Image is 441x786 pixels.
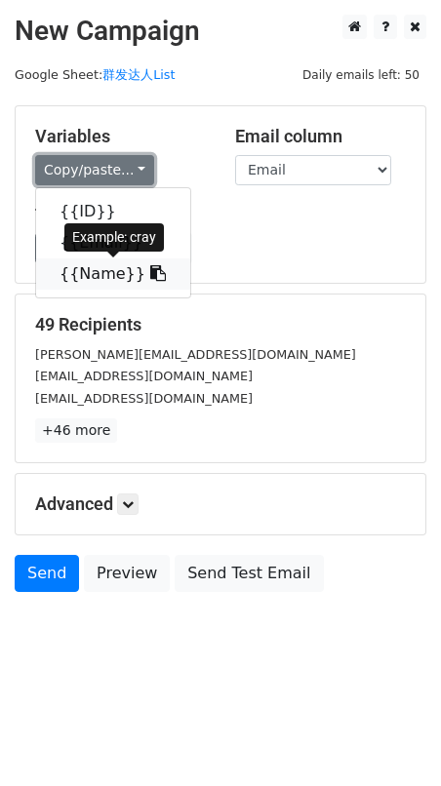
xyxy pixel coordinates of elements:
[175,555,323,592] a: Send Test Email
[35,126,206,147] h5: Variables
[35,493,406,515] h5: Advanced
[296,67,426,82] a: Daily emails left: 50
[36,227,190,258] a: {{Email}}
[35,369,253,383] small: [EMAIL_ADDRESS][DOMAIN_NAME]
[64,223,164,252] div: Example: cray
[15,67,175,82] small: Google Sheet:
[36,196,190,227] a: {{ID}}
[35,314,406,335] h5: 49 Recipients
[35,347,356,362] small: [PERSON_NAME][EMAIL_ADDRESS][DOMAIN_NAME]
[102,67,175,82] a: 群发达人List
[35,155,154,185] a: Copy/paste...
[15,555,79,592] a: Send
[15,15,426,48] h2: New Campaign
[235,126,406,147] h5: Email column
[36,258,190,290] a: {{Name}}
[296,64,426,86] span: Daily emails left: 50
[84,555,170,592] a: Preview
[343,692,441,786] iframe: Chat Widget
[35,391,253,406] small: [EMAIL_ADDRESS][DOMAIN_NAME]
[35,418,117,443] a: +46 more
